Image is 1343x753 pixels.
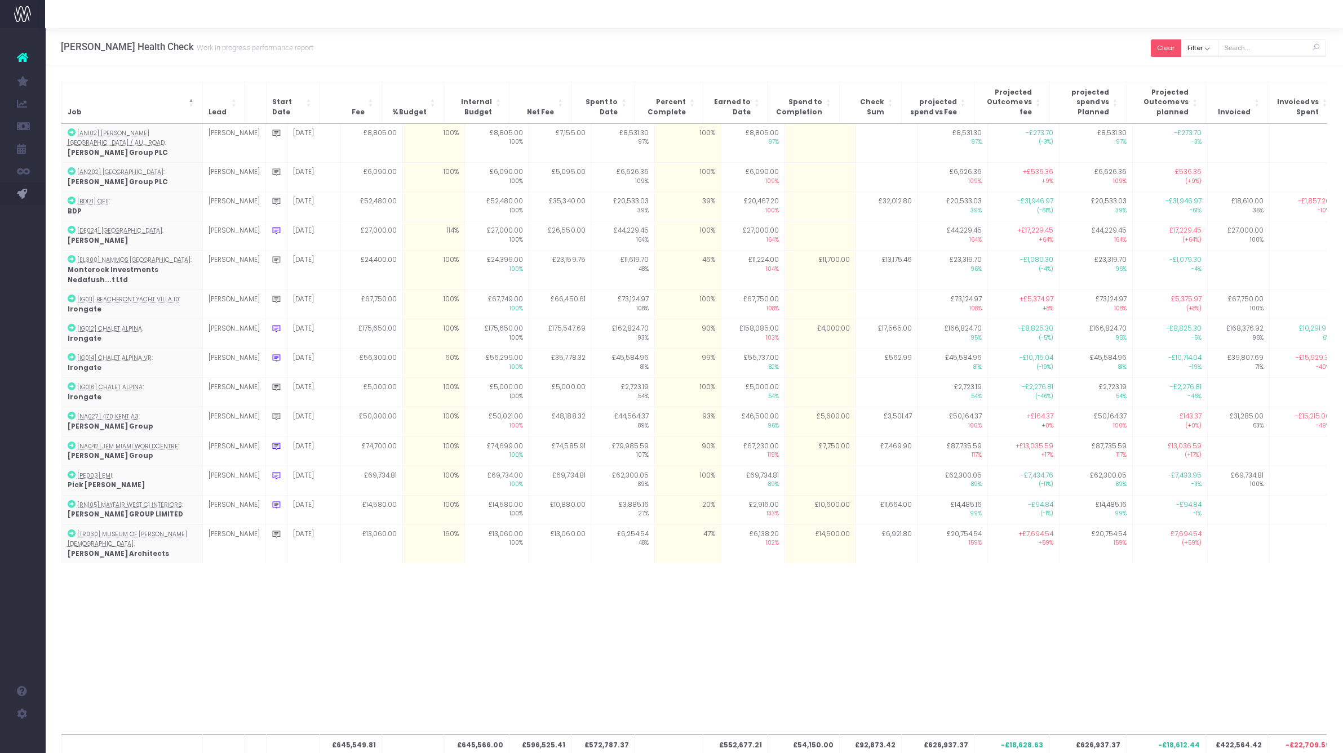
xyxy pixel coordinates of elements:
td: £79,985.59 [591,436,654,466]
span: Net Fee [527,108,554,118]
th: projected spend vs Planned: Activate to sort: Activate to sort [1049,82,1126,123]
td: 100% [402,466,464,495]
td: £24,399.00 [464,251,529,290]
td: £6,090.00 [340,163,402,192]
td: 114% [402,221,464,251]
span: 96% [924,265,982,274]
td: 100% [654,378,721,407]
td: £20,533.03 [1060,192,1133,221]
th: Invoiced vs Spent: Activate to sort: Activate to sort [1268,82,1336,123]
td: £74,585.91 [529,436,591,466]
td: 20% [654,495,721,524]
td: £62,300.05 [1060,466,1133,495]
td: £4,000.00 [785,319,856,349]
td: £46,500.00 [721,407,785,436]
span: 108% [597,305,648,313]
td: : [61,349,202,378]
span: +£536.36 [1023,167,1053,177]
td: £48,188.32 [529,407,591,436]
td: [DATE] [287,251,340,290]
span: 97% [1065,138,1127,146]
span: £17,229.45 [1169,226,1202,236]
td: £175,650.00 [464,319,529,349]
abbr: [DE024] Elephant and Castle [77,226,162,235]
abbr: [AN102] Hayes Town Centre / Austin Road [68,129,165,148]
span: -10% [1275,207,1330,215]
td: [PERSON_NAME] [202,163,265,192]
td: £5,000.00 [464,378,529,407]
td: £23,159.75 [529,251,591,290]
span: Fee [352,108,365,118]
span: 97% [597,138,648,146]
td: £74,700.00 [340,436,402,466]
td: 100% [402,407,464,436]
td: £35,778.32 [529,349,591,378]
td: £8,805.00 [464,124,529,163]
td: £52,480.00 [340,192,402,221]
td: £10,600.00 [785,495,856,524]
span: 108% [924,305,982,313]
th: Projected Outcome vs fee: Activate to sort: Activate to sort [974,82,1049,123]
td: £44,229.45 [591,221,654,251]
td: £166,824.70 [1060,319,1133,349]
span: -£273.70 [1026,128,1053,139]
th: Net Fee: Activate to sort: Activate to sort [509,82,571,123]
td: [PERSON_NAME] [202,524,265,563]
span: 109% [1065,177,1127,186]
span: Start Date [272,97,303,117]
span: 100% [471,177,524,186]
td: £14,580.00 [464,495,529,524]
span: £536.36 [1175,167,1202,177]
td: [PERSON_NAME] [202,251,265,290]
td: £27,000.00 [1208,221,1270,251]
td: £73,124.97 [918,290,988,319]
th: Spent to Date: Activate to sort: Activate to sort [571,82,635,123]
td: £6,626.36 [918,163,988,192]
span: 108% [1065,305,1127,313]
td: £7,155.00 [529,124,591,163]
span: 108% [727,305,779,313]
td: £56,300.00 [340,349,402,378]
td: £67,750.00 [1208,290,1270,319]
td: : [61,251,202,290]
th: Spend to Completion: Activate to sort: Activate to sort [768,82,840,123]
td: 160% [402,524,464,563]
th: projected spend vs Fee: Activate to sort: Activate to sort [902,82,974,123]
td: : [61,124,202,163]
td: £5,000.00 [721,378,785,407]
td: £158,085.00 [721,319,785,349]
td: £168,376.92 [1208,319,1270,349]
td: [DATE] [287,407,340,436]
td: 100% [402,251,464,290]
td: : [61,319,202,349]
span: projected spend vs Planned [1055,88,1109,118]
td: £5,000.00 [529,378,591,407]
td: [DATE] [287,192,340,221]
span: +£17,229.45 [1017,226,1053,236]
td: [PERSON_NAME] [202,466,265,495]
td: £67,750.00 [340,290,402,319]
td: : [61,290,202,319]
span: 100% [471,207,524,215]
td: [DATE] [287,124,340,163]
td: [DATE] [287,524,340,563]
td: 100% [654,290,721,319]
td: £45,584.96 [1060,349,1133,378]
span: 97% [727,138,779,146]
span: 100% [471,138,524,146]
td: £27,000.00 [464,221,529,251]
span: 48% [597,265,648,274]
span: (-3%) [994,138,1053,146]
td: [DATE] [287,436,340,466]
td: £13,060.00 [340,524,402,563]
span: +8% [994,305,1053,313]
td: 60% [402,349,464,378]
td: £17,565.00 [856,319,918,349]
td: £67,750.00 [721,290,785,319]
td: 47% [654,524,721,563]
td: £39,807.69 [1208,349,1270,378]
td: £5,095.00 [529,163,591,192]
strong: [PERSON_NAME] Group PLC [68,177,168,186]
td: £14,485.16 [1060,495,1133,524]
td: £8,531.30 [918,124,988,163]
